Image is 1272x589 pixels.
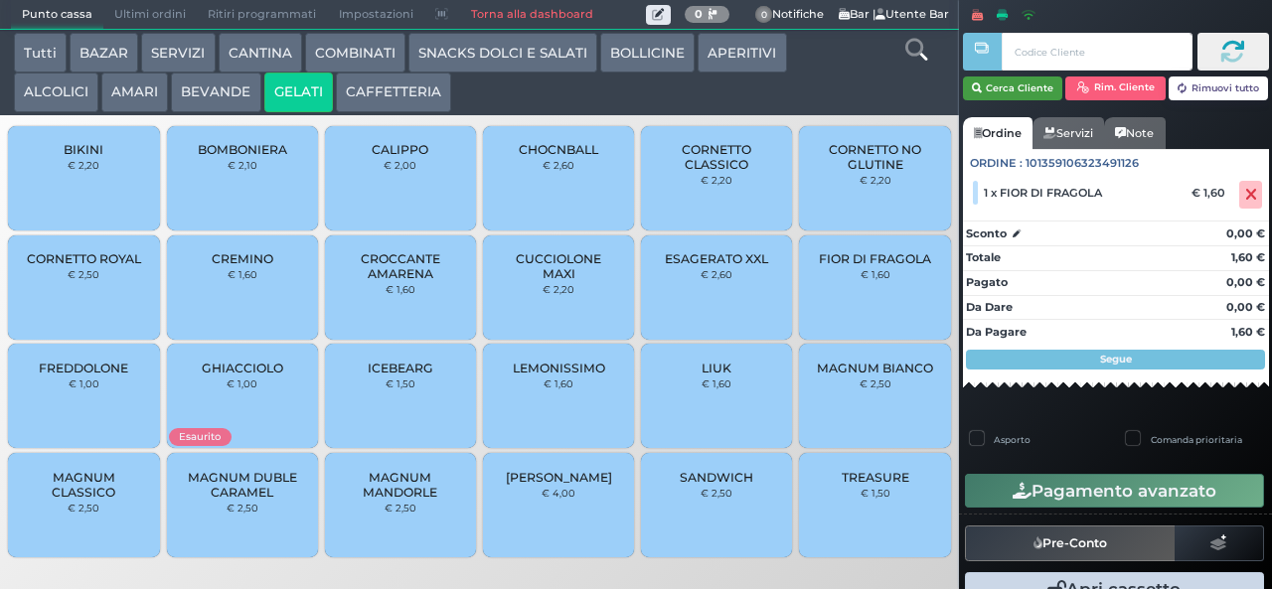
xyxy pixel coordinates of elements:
button: CANTINA [219,33,302,73]
span: MAGNUM BIANCO [817,361,933,375]
button: ALCOLICI [14,73,98,112]
span: ESAGERATO XXL [665,251,768,266]
input: Codice Cliente [1002,33,1192,71]
span: FREDDOLONE [39,361,128,375]
button: CAFFETTERIA [336,73,451,112]
a: Servizi [1033,117,1104,149]
a: Ordine [963,117,1033,149]
small: € 2,50 [68,268,99,280]
span: 101359106323491126 [1026,155,1139,172]
small: € 1,60 [228,268,257,280]
span: Esaurito [169,428,231,445]
span: [PERSON_NAME] [506,470,612,485]
span: 0 [755,6,773,24]
button: Rimuovi tutto [1169,76,1269,100]
small: € 1,50 [861,487,890,499]
button: SNACKS DOLCI E SALATI [408,33,597,73]
label: Comanda prioritaria [1151,433,1242,446]
button: AMARI [101,73,168,112]
b: 0 [695,7,703,21]
a: Torna alla dashboard [459,1,603,29]
small: € 1,60 [702,377,731,389]
span: SANDWICH [680,470,753,485]
small: € 2,50 [701,487,732,499]
strong: 1,60 € [1231,250,1265,264]
strong: Totale [966,250,1001,264]
span: CORNETTO CLASSICO [658,142,776,172]
span: CORNETTO ROYAL [27,251,141,266]
small: € 2,50 [68,502,99,514]
span: LIUK [702,361,731,375]
span: CREMINO [212,251,273,266]
span: Ritiri programmati [197,1,327,29]
button: BEVANDE [171,73,260,112]
small: € 2,20 [701,174,732,186]
div: € 1,60 [1189,186,1235,200]
small: € 1,00 [69,377,99,389]
span: CORNETTO NO GLUTINE [816,142,934,172]
button: Pre-Conto [965,525,1176,561]
button: APERITIVI [698,33,786,73]
span: Ultimi ordini [103,1,197,29]
strong: Segue [1100,353,1132,366]
strong: Sconto [966,225,1007,242]
small: € 2,10 [228,159,257,171]
small: € 2,20 [860,174,891,186]
small: € 2,50 [860,377,891,389]
button: Rim. Cliente [1065,76,1166,100]
span: CHOCNBALL [519,142,598,157]
strong: Da Dare [966,300,1013,314]
button: SERVIZI [141,33,215,73]
span: MAGNUM CLASSICO [25,470,143,500]
span: 1 x FIOR DI FRAGOLA [984,186,1102,200]
small: € 2,00 [384,159,416,171]
span: MAGNUM DUBLE CARAMEL [183,470,301,500]
small: € 1,60 [544,377,573,389]
small: € 1,60 [386,283,415,295]
span: FIOR DI FRAGOLA [819,251,931,266]
span: MAGNUM MANDORLE [342,470,460,500]
strong: 0,00 € [1226,275,1265,289]
button: BOLLICINE [600,33,695,73]
strong: Pagato [966,275,1008,289]
small: € 1,00 [227,377,257,389]
strong: 0,00 € [1226,226,1265,240]
small: € 2,20 [68,159,99,171]
strong: Da Pagare [966,325,1027,339]
a: Note [1104,117,1165,149]
strong: 0,00 € [1226,300,1265,314]
small: € 1,50 [386,377,415,389]
span: CUCCIOLONE MAXI [500,251,618,281]
small: € 2,50 [385,502,416,514]
button: BAZAR [70,33,138,73]
small: € 2,20 [543,283,574,295]
span: CROCCANTE AMARENA [342,251,460,281]
small: € 2,50 [227,502,258,514]
span: LEMONISSIMO [513,361,605,375]
span: CALIPPO [372,142,428,157]
button: GELATI [264,73,333,112]
span: Impostazioni [328,1,424,29]
button: COMBINATI [305,33,405,73]
span: GHIACCIOLO [202,361,283,375]
small: € 4,00 [542,487,575,499]
strong: 1,60 € [1231,325,1265,339]
span: TREASURE [842,470,909,485]
label: Asporto [994,433,1031,446]
span: Ordine : [970,155,1023,172]
small: € 2,60 [543,159,574,171]
button: Cerca Cliente [963,76,1063,100]
span: ICEBEARG [368,361,433,375]
button: Pagamento avanzato [965,474,1264,508]
button: Tutti [14,33,67,73]
small: € 1,60 [861,268,890,280]
small: € 2,60 [701,268,732,280]
span: Punto cassa [11,1,103,29]
span: BOMBONIERA [198,142,287,157]
span: BIKINI [64,142,103,157]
